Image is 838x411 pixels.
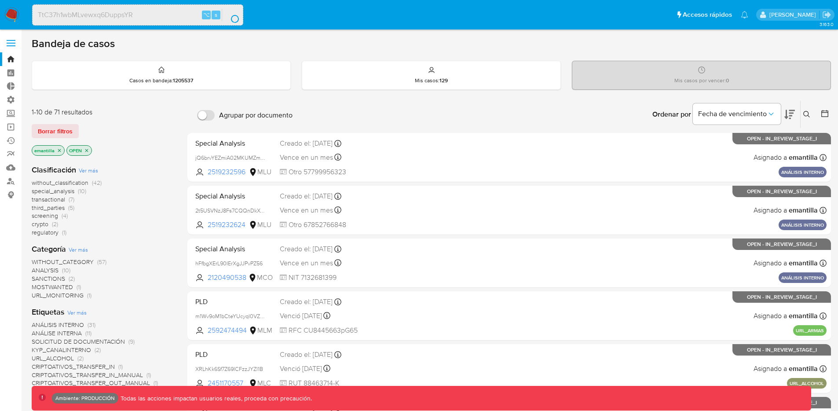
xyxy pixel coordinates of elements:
p: Ambiente: PRODUCCIÓN [55,396,115,400]
input: Buscar usuario o caso... [33,9,243,21]
a: Salir [822,10,831,19]
p: elkin.mantilla@mercadolibre.com.co [769,11,819,19]
button: search-icon [222,9,240,21]
a: Notificaciones [741,11,748,18]
span: ⌥ [203,11,210,19]
span: s [215,11,217,19]
span: Accesos rápidos [683,10,732,19]
p: Todas las acciones impactan usuarios reales, proceda con precaución. [118,394,312,403]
